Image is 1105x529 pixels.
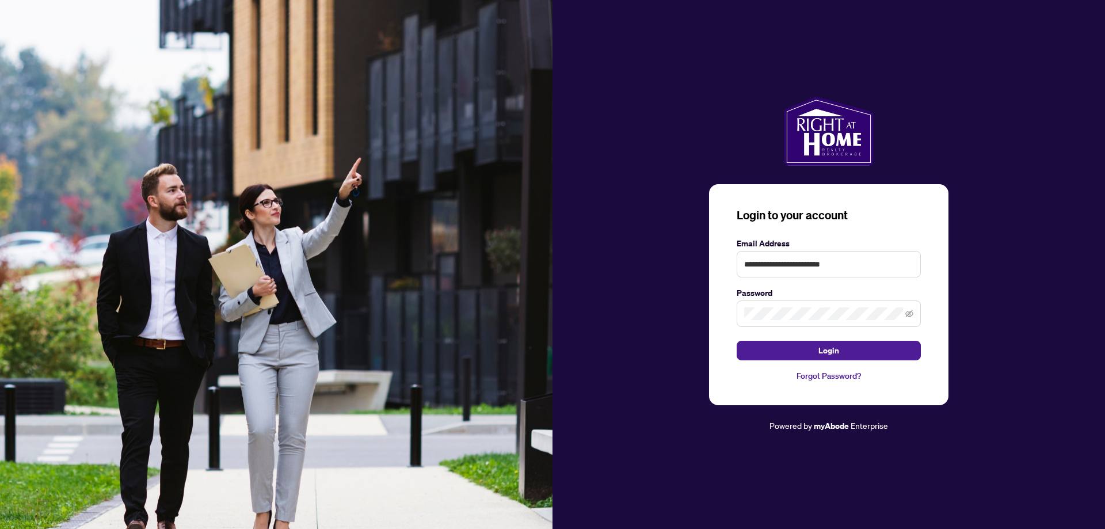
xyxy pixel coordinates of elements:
span: Powered by [769,420,812,431]
label: Email Address [737,237,921,250]
span: eye-invisible [905,310,913,318]
a: myAbode [814,420,849,432]
label: Password [737,287,921,299]
button: Login [737,341,921,360]
img: ma-logo [784,97,873,166]
h3: Login to your account [737,207,921,223]
a: Forgot Password? [737,370,921,382]
span: Enterprise [851,420,888,431]
span: Login [818,341,839,360]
